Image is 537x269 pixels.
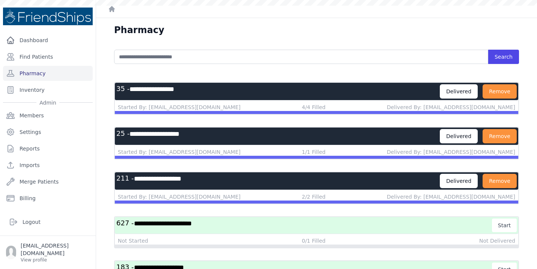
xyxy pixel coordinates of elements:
a: Pharmacy [3,66,93,81]
div: Delivered [440,129,478,143]
h3: 211 - [116,174,440,188]
button: Remove [483,129,517,143]
div: Delivered By: [EMAIL_ADDRESS][DOMAIN_NAME] [387,193,515,201]
a: Dashboard [3,33,93,48]
h3: 35 - [116,84,440,99]
p: [EMAIL_ADDRESS][DOMAIN_NAME] [21,242,90,257]
h3: 627 - [116,219,492,232]
div: Delivered [440,84,478,99]
div: Not Delivered [479,237,515,245]
a: Inventory [3,82,93,97]
img: Medical Missions EMR [3,8,93,25]
button: Start [492,219,517,232]
div: Delivered [440,174,478,188]
div: Started By: [EMAIL_ADDRESS][DOMAIN_NAME] [118,193,241,201]
div: Started By: [EMAIL_ADDRESS][DOMAIN_NAME] [118,103,241,111]
span: Admin [36,99,59,106]
a: Merge Patients [3,174,93,189]
a: Imports [3,158,93,173]
button: Search [488,50,519,64]
button: Remove [483,84,517,99]
a: Members [3,108,93,123]
a: Logout [6,214,90,229]
p: View profile [21,257,90,263]
h3: 25 - [116,129,440,143]
a: Organizations [3,207,93,222]
a: Find Patients [3,49,93,64]
div: Delivered By: [EMAIL_ADDRESS][DOMAIN_NAME] [387,103,515,111]
a: Reports [3,141,93,156]
div: Delivered By: [EMAIL_ADDRESS][DOMAIN_NAME] [387,148,515,156]
div: 4/4 Filled [302,103,325,111]
a: [EMAIL_ADDRESS][DOMAIN_NAME] View profile [6,242,90,263]
div: 0/1 Filled [302,237,325,245]
a: Settings [3,125,93,140]
div: Not Started [118,237,148,245]
h1: Pharmacy [114,24,164,36]
button: Remove [483,174,517,188]
div: 1/1 Filled [302,148,325,156]
a: Billing [3,191,93,206]
div: Started By: [EMAIL_ADDRESS][DOMAIN_NAME] [118,148,241,156]
div: 2/2 Filled [302,193,325,201]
